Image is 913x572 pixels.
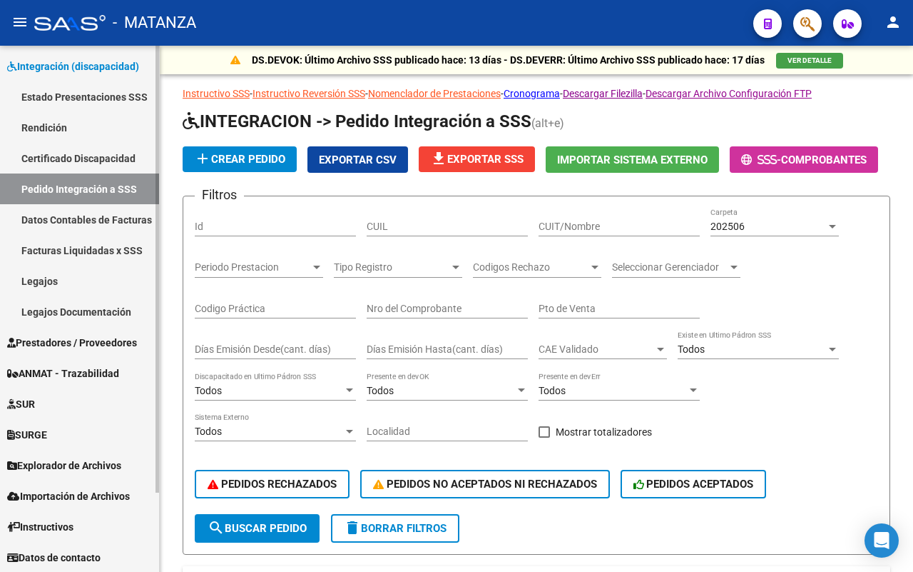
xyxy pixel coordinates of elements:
[208,519,225,536] mat-icon: search
[367,385,394,396] span: Todos
[307,146,408,173] button: Exportar CSV
[563,88,643,99] a: Descargar Filezilla
[556,423,652,441] span: Mostrar totalizadores
[7,335,137,351] span: Prestadores / Proveedores
[319,154,397,166] span: Exportar CSV
[473,261,588,274] span: Codigos Rechazo
[360,470,610,498] button: PEDIDOS NO ACEPTADOS NI RECHAZADOS
[183,111,531,131] span: INTEGRACION -> Pedido Integración a SSS
[331,514,459,543] button: Borrar Filtros
[546,146,719,173] button: Importar Sistema Externo
[368,88,501,99] a: Nomenclador de Prestaciones
[7,488,130,504] span: Importación de Archivos
[531,116,564,130] span: (alt+e)
[7,396,35,412] span: SUR
[253,88,365,99] a: Instructivo Reversión SSS
[183,86,890,101] p: - - - - -
[884,14,902,31] mat-icon: person
[183,146,297,172] button: Crear Pedido
[539,385,566,396] span: Todos
[334,261,449,274] span: Tipo Registro
[194,153,285,166] span: Crear Pedido
[195,426,222,437] span: Todos
[208,478,337,491] span: PEDIDOS RECHAZADOS
[730,146,878,173] button: -Comprobantes
[344,522,447,535] span: Borrar Filtros
[373,478,597,491] span: PEDIDOS NO ACEPTADOS NI RECHAZADOS
[504,88,560,99] a: Cronograma
[633,478,754,491] span: PEDIDOS ACEPTADOS
[787,56,832,64] span: VER DETALLE
[430,150,447,167] mat-icon: file_download
[430,153,524,166] span: Exportar SSS
[621,470,767,498] button: PEDIDOS ACEPTADOS
[419,146,535,172] button: Exportar SSS
[864,523,899,558] div: Open Intercom Messenger
[113,7,196,39] span: - MATANZA
[539,343,654,356] span: CAE Validado
[195,261,310,274] span: Periodo Prestacion
[11,14,29,31] mat-icon: menu
[781,154,867,166] span: Comprobantes
[195,385,222,396] span: Todos
[7,550,101,566] span: Datos de contacto
[344,519,361,536] mat-icon: delete
[710,221,745,232] span: 202506
[195,470,350,498] button: PEDIDOS RECHAZADOS
[195,514,320,543] button: Buscar Pedido
[741,154,781,166] span: -
[612,261,728,274] span: Seleccionar Gerenciador
[194,150,211,167] mat-icon: add
[252,52,765,68] p: DS.DEVOK: Último Archivo SSS publicado hace: 13 días - DS.DEVERR: Último Archivo SSS publicado ha...
[7,519,73,535] span: Instructivos
[195,185,244,205] h3: Filtros
[678,343,705,355] span: Todos
[7,458,121,473] span: Explorador de Archivos
[776,53,843,69] button: VER DETALLE
[183,88,250,99] a: Instructivo SSS
[208,522,307,535] span: Buscar Pedido
[7,59,139,74] span: Integración (discapacidad)
[7,427,47,443] span: SURGE
[7,366,119,381] span: ANMAT - Trazabilidad
[557,154,708,166] span: Importar Sistema Externo
[646,88,812,99] a: Descargar Archivo Configuración FTP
